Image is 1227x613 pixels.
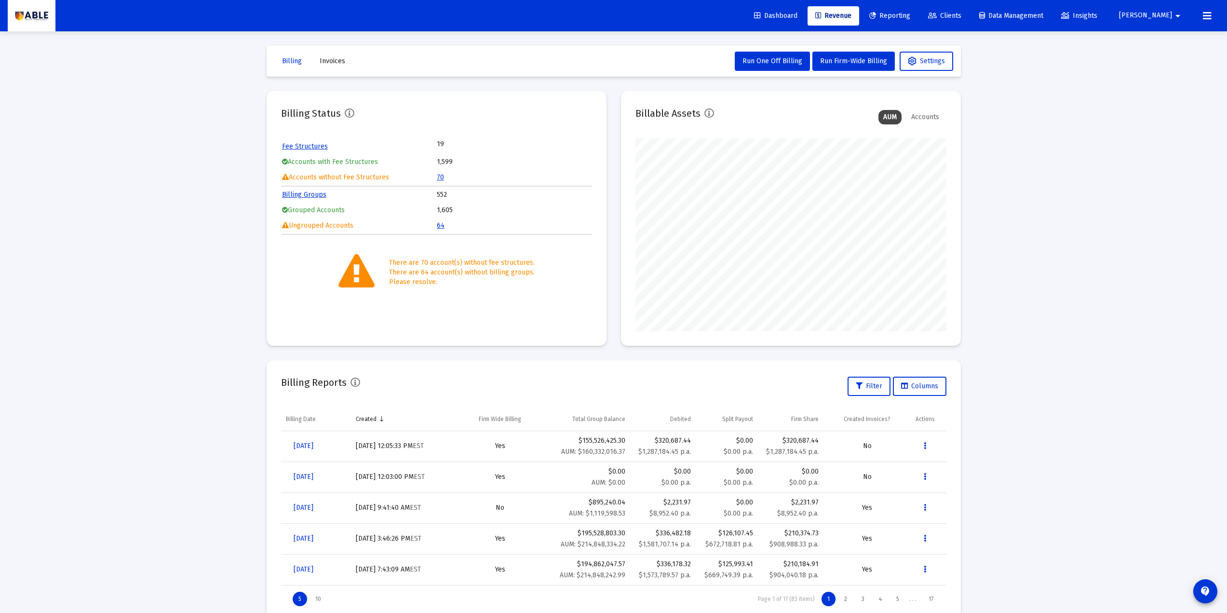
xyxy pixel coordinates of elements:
div: $2,231.97 [635,498,691,507]
small: $0.00 p.a. [661,478,691,487]
td: Column Firm Wide Billing [458,408,543,431]
h2: Billing Status [281,106,341,121]
small: $908,988.33 p.a. [769,540,819,548]
a: Fee Structures [282,142,328,150]
small: $0.00 p.a. [724,509,753,518]
span: Insights [1061,12,1097,20]
span: Reporting [869,12,910,20]
button: [PERSON_NAME] [1107,6,1195,25]
div: Split Payout [722,415,753,423]
small: AUM: $1,119,598.53 [569,509,625,518]
div: . . . [905,596,920,603]
a: [DATE] [286,436,321,456]
button: Filter [848,377,890,396]
div: There are 70 account(s) without fee structures. [389,258,535,268]
div: $320,687.44 [635,436,691,446]
div: $210,184.91 [763,559,819,569]
div: $155,526,425.30 [548,436,625,457]
div: There are 64 account(s) without billing groups. [389,268,535,277]
div: Firm Share [791,415,819,423]
div: [DATE] 12:03:00 PM [356,472,453,482]
div: Yes [828,565,906,574]
div: $320,687.44 [763,436,819,446]
small: $672,718.81 p.a. [705,540,753,548]
div: Yes [462,534,538,544]
div: Yes [462,472,538,482]
small: $1,287,184.45 p.a. [766,448,819,456]
td: Grouped Accounts [282,203,436,218]
a: [DATE] [286,498,321,518]
div: Accounts [906,110,944,124]
div: Page 4 [873,592,888,606]
span: [DATE] [294,473,313,481]
small: EST [414,473,425,481]
td: Column Created [351,408,458,431]
div: $195,528,803.30 [548,529,625,549]
div: Page Navigation [281,586,946,613]
small: AUM: $0.00 [592,478,625,487]
h2: Billing Reports [281,375,347,390]
small: $904,040.18 p.a. [769,571,819,579]
span: Run Firm-Wide Billing [820,57,887,65]
div: Display 10 items on page [310,592,327,606]
button: Run Firm-Wide Billing [812,52,895,71]
a: Data Management [971,6,1051,26]
button: Settings [900,52,953,71]
td: Ungrouped Accounts [282,218,436,233]
div: Data grid [281,408,946,613]
a: Revenue [808,6,859,26]
div: $126,107.45 [701,529,753,549]
div: Yes [828,503,906,513]
td: Column Split Payout [696,408,758,431]
div: Page 2 [838,592,853,606]
span: Billing [282,57,302,65]
span: [DATE] [294,565,313,573]
div: No [828,472,906,482]
small: $8,952.40 p.a. [777,509,819,518]
td: 1,605 [437,203,591,218]
a: [DATE] [286,560,321,579]
div: $0.00 [701,467,753,488]
span: [DATE] [294,534,313,543]
small: AUM: $214,848,242.99 [560,571,625,579]
td: Column Debited [630,408,696,431]
mat-icon: arrow_drop_down [1172,6,1184,26]
div: Page 17 [923,592,939,606]
a: Dashboard [746,6,805,26]
small: $1,573,789.57 p.a. [639,571,691,579]
div: Yes [462,565,538,574]
span: Clients [928,12,961,20]
div: $0.00 [635,467,691,477]
td: 1,599 [437,155,591,169]
div: $2,231.97 [763,498,819,507]
small: $0.00 p.a. [724,478,753,487]
div: $125,993.41 [701,559,753,580]
div: $194,862,047.57 [548,559,625,580]
a: Insights [1053,6,1105,26]
a: 70 [437,173,444,181]
td: Column Created Invoices? [823,408,911,431]
a: Clients [920,6,969,26]
h2: Billable Assets [635,106,701,121]
div: Page 3 [856,592,870,606]
div: Page 1 of 17 (83 items) [758,596,815,603]
a: 64 [437,221,445,230]
div: $0.00 [548,467,625,488]
span: Data Management [979,12,1043,20]
div: Actions [916,415,935,423]
small: EST [410,534,421,543]
span: [DATE] [294,442,313,450]
div: Billing Date [286,415,316,423]
button: Run One Off Billing [735,52,810,71]
span: Settings [908,57,945,65]
small: $669,749.39 p.a. [704,571,753,579]
div: [DATE] 3:46:26 PM [356,534,453,544]
button: Invoices [312,52,353,71]
div: Debited [670,415,691,423]
div: $0.00 [701,436,753,457]
div: Created Invoices? [844,415,890,423]
div: $210,374.73 [763,529,819,538]
small: $1,581,707.14 p.a. [639,540,691,548]
small: $8,952.40 p.a. [649,509,691,518]
div: Please resolve. [389,277,535,287]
